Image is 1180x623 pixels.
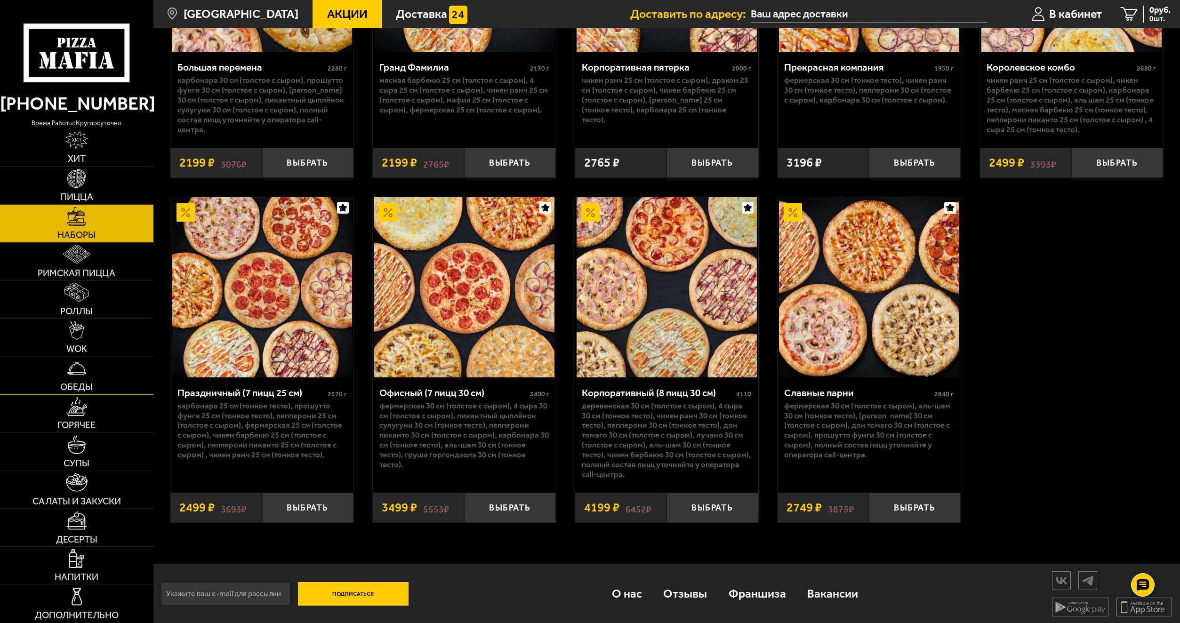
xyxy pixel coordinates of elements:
[221,157,247,169] s: 3076 ₽
[1149,15,1171,23] span: 0 шт.
[177,61,325,73] div: Большая перемена
[784,401,954,460] p: Фермерская 30 см (толстое с сыром), Аль-Шам 30 см (тонкое тесто), [PERSON_NAME] 30 см (толстое с ...
[170,197,353,377] a: АкционныйПраздничный (7 пицц 25 см)
[530,390,549,398] span: 3400 г
[784,75,954,105] p: Фермерская 30 см (тонкое тесто), Чикен Ранч 30 см (тонкое тесто), Пепперони 30 см (толстое с сыро...
[423,157,449,169] s: 2765 ₽
[374,197,554,377] img: Офисный (7 пицц 30 см)
[60,192,93,202] span: Пицца
[582,387,734,399] div: Корпоративный (8 пицц 30 см)
[379,401,549,470] p: Фермерская 30 см (толстое с сыром), 4 сыра 30 см (толстое с сыром), Пикантный цыплёнок сулугуни 3...
[666,493,758,523] button: Выбрать
[57,231,96,240] span: Наборы
[582,75,751,124] p: Чикен Ранч 25 см (толстое с сыром), Дракон 25 см (толстое с сыром), Чикен Барбекю 25 см (толстое ...
[464,493,555,523] button: Выбрать
[184,8,298,20] span: [GEOGRAPHIC_DATA]
[779,197,959,377] img: Славные парни
[221,502,247,514] s: 3693 ₽
[584,157,619,169] span: 2765 ₽
[666,148,758,178] button: Выбрать
[602,574,653,614] a: О нас
[581,203,600,222] img: Акционный
[328,64,347,72] span: 2280 г
[778,197,961,377] a: АкционныйСлавные парни
[379,387,527,399] div: Офисный (7 пицц 30 см)
[530,64,549,72] span: 2130 г
[630,8,751,20] span: Доставить по адресу:
[172,197,352,377] img: Праздничный (7 пицц 25 см)
[179,157,215,169] span: 2199 ₽
[328,390,347,398] span: 2570 г
[1079,572,1097,589] img: tg
[379,203,397,222] img: Акционный
[373,197,556,377] a: АкционныйОфисный (7 пицц 30 см)
[464,148,555,178] button: Выбрать
[177,75,347,134] p: Карбонара 30 см (толстое с сыром), Прошутто Фунги 30 см (толстое с сыром), [PERSON_NAME] 30 см (т...
[732,64,751,72] span: 2000 г
[784,61,932,73] div: Прекрасная компания
[423,502,449,514] s: 5553 ₽
[784,203,802,222] img: Акционный
[784,387,932,399] div: Славные парни
[262,493,353,523] button: Выбрать
[1137,64,1156,72] span: 2680 г
[60,307,93,316] span: Роллы
[55,573,98,582] span: Напитки
[177,401,347,460] p: Карбонара 25 см (тонкое тесто), Прошутто Фунги 25 см (тонкое тесто), Пепперони 25 см (толстое с с...
[35,611,119,620] span: Дополнительно
[396,8,447,20] span: Доставка
[869,148,960,178] button: Выбрать
[582,61,730,73] div: Корпоративная пятерка
[382,502,417,514] span: 3499 ₽
[934,390,954,398] span: 2840 г
[64,459,89,468] span: Супы
[57,421,96,430] span: Горячее
[38,269,115,278] span: Римская пицца
[584,502,619,514] span: 4199 ₽
[1049,8,1102,20] span: В кабинет
[1149,6,1171,14] span: 0 руб.
[298,582,409,606] button: Подписаться
[379,61,527,73] div: Гранд Фамилиа
[177,203,195,222] img: Акционный
[161,582,290,606] input: Укажите ваш e-mail для рассылки
[787,502,822,514] span: 2749 ₽
[1052,572,1070,589] img: vk
[1030,157,1056,169] s: 3393 ₽
[262,148,353,178] button: Выбрать
[382,157,417,169] span: 2199 ₽
[653,574,718,614] a: Отзывы
[449,6,467,24] img: 15daf4d41897b9f0e9f617042186c801.svg
[787,157,822,169] span: 3196 ₽
[379,75,549,115] p: Мясная Барбекю 25 см (толстое с сыром), 4 сыра 25 см (толстое с сыром), Чикен Ранч 25 см (толстое...
[718,574,796,614] a: Франшиза
[68,154,86,164] span: Хит
[796,574,868,614] a: Вакансии
[989,157,1024,169] span: 2499 ₽
[987,61,1134,73] div: Королевское комбо
[987,75,1156,134] p: Чикен Ранч 25 см (толстое с сыром), Чикен Барбекю 25 см (толстое с сыром), Карбонара 25 см (толст...
[577,197,757,377] img: Корпоративный (8 пицц 30 см)
[32,497,121,506] span: Салаты и закуски
[66,344,87,354] span: WOK
[179,502,215,514] span: 2499 ₽
[60,383,93,392] span: Обеды
[56,535,97,544] span: Десерты
[934,64,954,72] span: 1950 г
[869,493,960,523] button: Выбрать
[575,197,758,377] a: АкционныйКорпоративный (8 пицц 30 см)
[1071,148,1163,178] button: Выбрать
[327,8,368,20] span: Акции
[828,502,854,514] s: 3875 ₽
[177,387,325,399] div: Праздничный (7 пицц 25 см)
[626,502,651,514] s: 6452 ₽
[582,401,751,479] p: Деревенская 30 см (толстое с сыром), 4 сыра 30 см (тонкое тесто), Чикен Ранч 30 см (тонкое тесто)...
[751,6,987,23] span: улица Коллонтай, 47к1
[736,390,751,398] span: 4110
[751,6,987,23] input: Ваш адрес доставки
